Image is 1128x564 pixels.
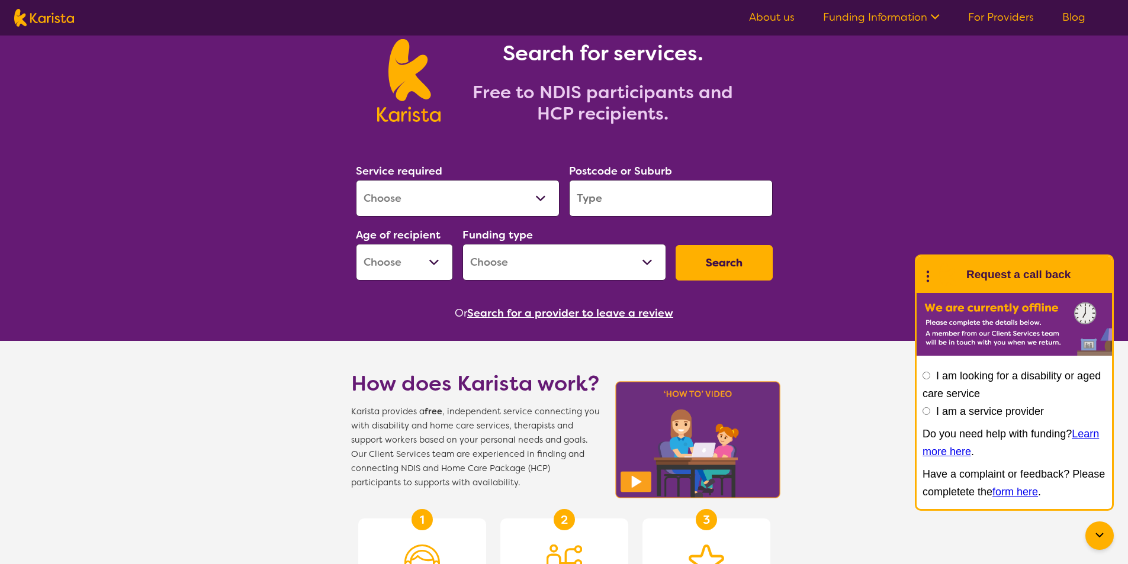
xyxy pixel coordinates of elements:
[923,465,1106,501] p: Have a complaint or feedback? Please completete the .
[1062,10,1085,24] a: Blog
[917,293,1112,356] img: Karista offline chat form to request call back
[823,10,940,24] a: Funding Information
[968,10,1034,24] a: For Providers
[992,486,1038,498] a: form here
[923,370,1101,399] label: I am looking for a disability or aged care service
[467,304,673,322] button: Search for a provider to leave a review
[569,164,672,178] label: Postcode or Suburb
[936,263,959,286] img: Karista
[612,378,785,502] img: Karista video
[923,425,1106,460] p: Do you need help with funding? .
[569,180,773,217] input: Type
[966,266,1071,283] h1: Request a call back
[351,369,600,398] h1: How does Karista work?
[356,164,442,178] label: Service required
[351,405,600,490] span: Karista provides a , independent service connecting you with disability and home care services, t...
[377,39,441,122] img: Karista logo
[455,39,751,67] h1: Search for services.
[462,228,533,242] label: Funding type
[676,245,773,281] button: Search
[696,509,717,530] div: 3
[356,228,441,242] label: Age of recipient
[554,509,575,530] div: 2
[749,10,795,24] a: About us
[455,82,751,124] h2: Free to NDIS participants and HCP recipients.
[412,509,433,530] div: 1
[455,304,467,322] span: Or
[14,9,74,27] img: Karista logo
[425,406,442,417] b: free
[936,405,1044,417] label: I am a service provider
